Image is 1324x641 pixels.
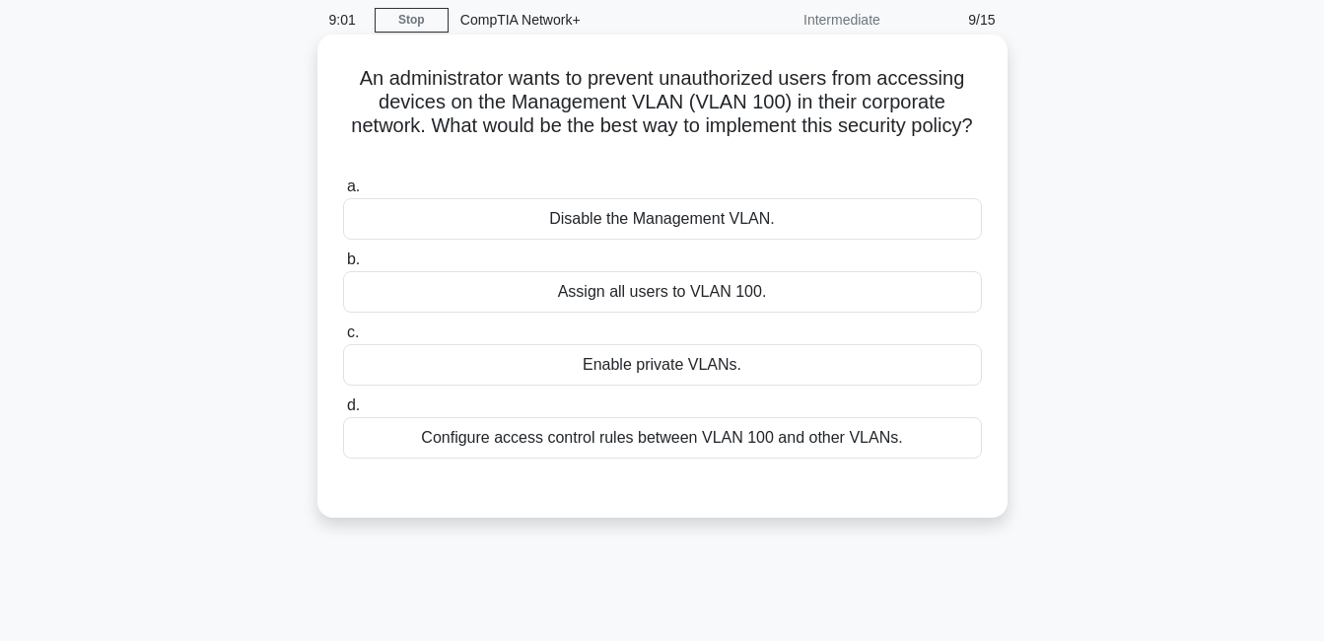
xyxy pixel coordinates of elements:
span: c. [347,323,359,340]
span: d. [347,396,360,413]
div: Enable private VLANs. [343,344,982,386]
a: Stop [375,8,449,33]
div: Disable the Management VLAN. [343,198,982,240]
div: Configure access control rules between VLAN 100 and other VLANs. [343,417,982,459]
h5: An administrator wants to prevent unauthorized users from accessing devices on the Management VLA... [341,66,984,163]
span: a. [347,178,360,194]
span: b. [347,250,360,267]
div: Assign all users to VLAN 100. [343,271,982,313]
